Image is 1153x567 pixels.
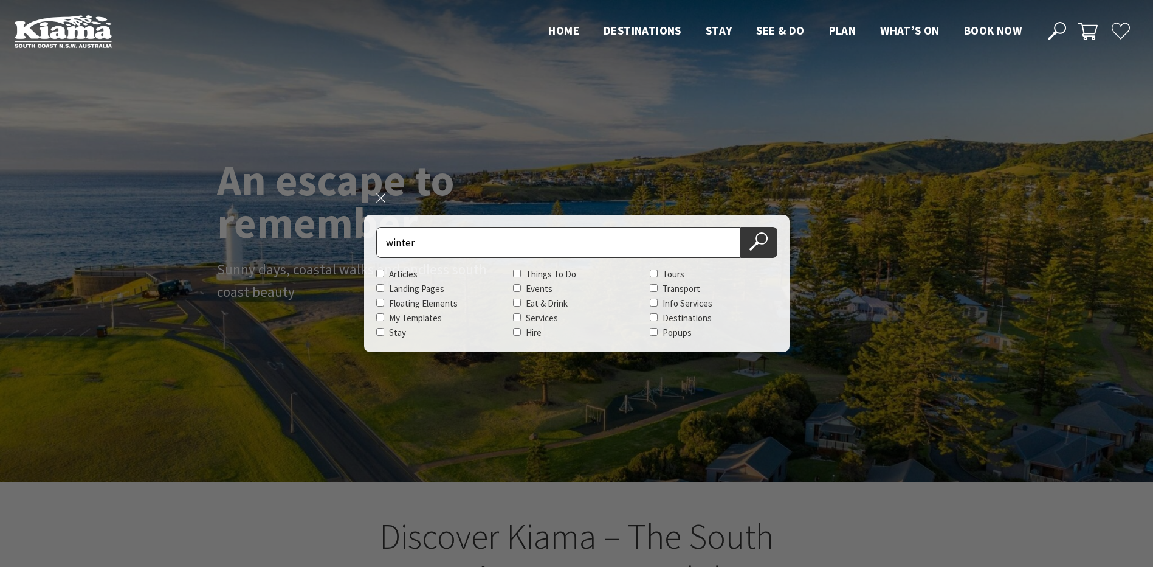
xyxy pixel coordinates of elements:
[389,297,458,309] label: Floating Elements
[663,312,712,324] label: Destinations
[663,283,700,294] label: Transport
[663,297,712,309] label: Info Services
[389,312,442,324] label: My Templates
[663,268,684,280] label: Tours
[663,327,692,338] label: Popups
[526,283,552,294] label: Events
[526,268,576,280] label: Things To Do
[526,297,568,309] label: Eat & Drink
[376,227,741,258] input: Search for:
[389,268,418,280] label: Articles
[389,283,444,294] label: Landing Pages
[389,327,406,338] label: Stay
[526,312,558,324] label: Services
[526,327,542,338] label: Hire
[536,21,1034,41] nav: Main Menu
